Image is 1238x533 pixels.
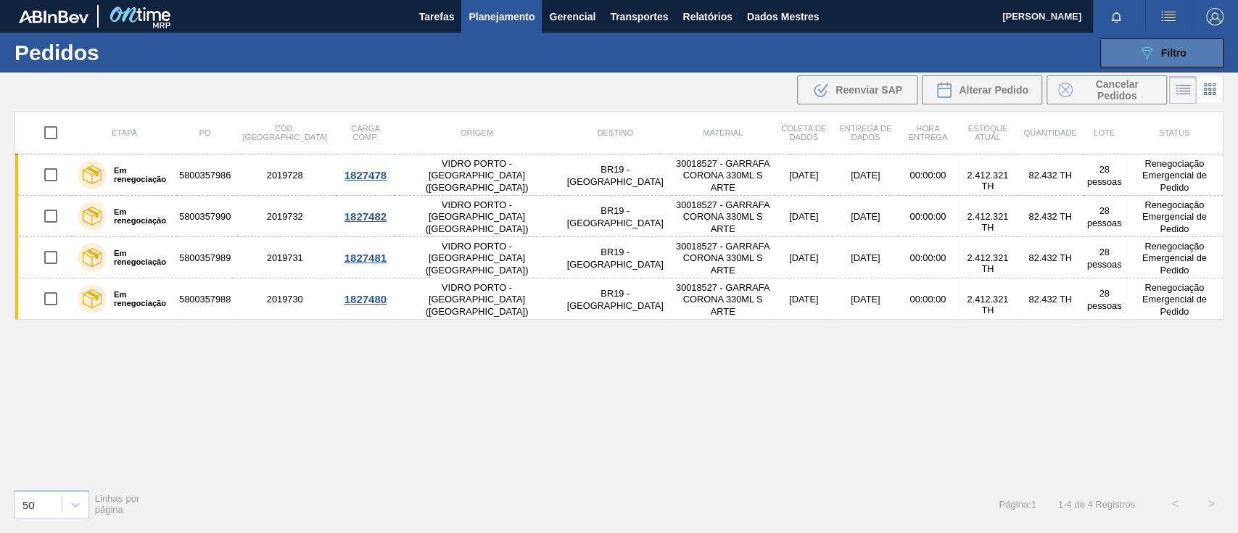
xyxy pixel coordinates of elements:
font: Transportes [610,11,668,22]
font: de [1074,499,1084,510]
font: Registros [1095,499,1135,510]
font: Lote [1094,128,1115,137]
font: Hora Entrega [908,124,947,141]
font: Filtro [1161,47,1187,59]
button: Filtro [1100,38,1223,67]
div: Reenviar SAP [797,75,917,104]
button: > [1193,486,1229,522]
font: [DATE] [789,294,818,305]
font: 28 pessoas [1087,205,1122,228]
font: 00:00:00 [909,170,946,181]
img: Sair [1206,8,1223,25]
font: 5800357990 [179,211,231,222]
font: Pedidos [15,41,99,65]
button: Notificações [1093,7,1139,27]
div: Visão em Lista [1169,76,1197,104]
font: 2.412.321 TH [967,211,1008,233]
font: 1 [1031,499,1036,510]
font: [DATE] [851,211,880,222]
font: 30018527 - GARRAFA CORONA 330ML S ARTE [676,158,769,193]
font: Cód. [GEOGRAPHIC_DATA] [242,124,326,141]
a: Em renegociação58003579882019730VIDRO PORTO - [GEOGRAPHIC_DATA] ([GEOGRAPHIC_DATA])BR19 - [GEOGRA... [15,278,1223,320]
font: Planejamento [469,11,535,22]
font: 82.432 TH [1028,211,1072,222]
font: BR19 - [GEOGRAPHIC_DATA] [567,164,664,187]
font: PO [199,128,211,137]
font: Relatórios [682,11,732,22]
font: Entrega de dados [839,124,891,141]
a: Em renegociação58003579902019732VIDRO PORTO - [GEOGRAPHIC_DATA] ([GEOGRAPHIC_DATA])BR19 - [GEOGRA... [15,196,1223,237]
font: [DATE] [851,253,880,264]
font: Tarefas [419,11,455,22]
font: [DATE] [789,211,818,222]
font: Etapa [112,128,137,137]
font: 1827482 [344,210,387,223]
button: Cancelar Pedidos [1047,75,1167,104]
font: > [1208,497,1214,510]
font: 1827480 [344,293,387,305]
font: 2019731 [267,253,303,264]
font: 5800357986 [179,170,231,181]
font: Coleta de dados [781,124,826,141]
font: Destino [597,128,633,137]
font: 2.412.321 TH [967,252,1008,274]
font: VIDRO PORTO - [GEOGRAPHIC_DATA] ([GEOGRAPHIC_DATA]) [426,158,529,193]
font: BR19 - [GEOGRAPHIC_DATA] [567,288,664,311]
a: Em renegociação58003579862019728VIDRO PORTO - [GEOGRAPHIC_DATA] ([GEOGRAPHIC_DATA])BR19 - [GEOGRA... [15,154,1223,196]
font: - [1063,499,1066,510]
font: BR19 - [GEOGRAPHIC_DATA] [567,247,664,270]
font: 2.412.321 TH [967,294,1008,315]
font: Estoque atual [967,124,1007,141]
font: Origem [461,128,493,137]
font: 28 pessoas [1087,288,1122,311]
div: Alterar Pedido [922,75,1042,104]
font: Página [999,499,1028,510]
font: Gerencial [549,11,595,22]
font: Material [703,128,743,137]
font: VIDRO PORTO - [GEOGRAPHIC_DATA] ([GEOGRAPHIC_DATA]) [426,199,529,234]
font: 4 [1087,499,1092,510]
font: 2.412.321 TH [967,170,1008,191]
font: [DATE] [789,170,818,181]
font: Em renegociação [114,207,166,225]
font: 4 [1066,499,1071,510]
font: 28 pessoas [1087,247,1122,270]
font: Em renegociação [114,290,166,307]
font: BR19 - [GEOGRAPHIC_DATA] [567,205,664,228]
font: Cancelar Pedidos [1095,78,1138,102]
font: Em renegociação [114,166,166,183]
font: Em renegociação [114,249,166,266]
font: Quantidade [1023,128,1076,137]
font: Carga Comp. [351,124,380,141]
img: TNhmsLtSVTkK8tSr43FrP2fwEKptu5GPRR3wAAAABJRU5ErkJggg== [19,10,88,23]
font: 30018527 - GARRAFA CORONA 330ML S ARTE [676,241,769,276]
font: [DATE] [851,170,880,181]
font: 2019732 [267,211,303,222]
font: 00:00:00 [909,253,946,264]
font: 00:00:00 [909,211,946,222]
img: ações do usuário [1160,8,1177,25]
font: 30018527 - GARRAFA CORONA 330ML S ARTE [676,199,769,234]
font: Renegociação Emergencial de Pedido [1142,199,1207,234]
font: 82.432 TH [1028,253,1072,264]
font: Status [1159,128,1189,137]
font: 5800357989 [179,253,231,264]
font: Renegociação Emergencial de Pedido [1142,241,1207,276]
font: [PERSON_NAME] [1002,11,1081,22]
font: Linhas por página [95,493,140,515]
font: 82.432 TH [1028,170,1072,181]
font: 82.432 TH [1028,294,1072,305]
div: Visão em Cartões [1197,76,1223,104]
font: 50 [22,498,35,511]
a: Em renegociação58003579892019731VIDRO PORTO - [GEOGRAPHIC_DATA] ([GEOGRAPHIC_DATA])BR19 - [GEOGRA... [15,237,1223,278]
font: VIDRO PORTO - [GEOGRAPHIC_DATA] ([GEOGRAPHIC_DATA]) [426,241,529,276]
font: 5800357988 [179,294,231,305]
font: Alterar Pedido [959,84,1028,96]
font: 28 pessoas [1087,164,1122,187]
font: Renegociação Emergencial de Pedido [1142,282,1207,317]
font: [DATE] [851,294,880,305]
font: 1 [1058,499,1063,510]
font: Dados Mestres [747,11,820,22]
